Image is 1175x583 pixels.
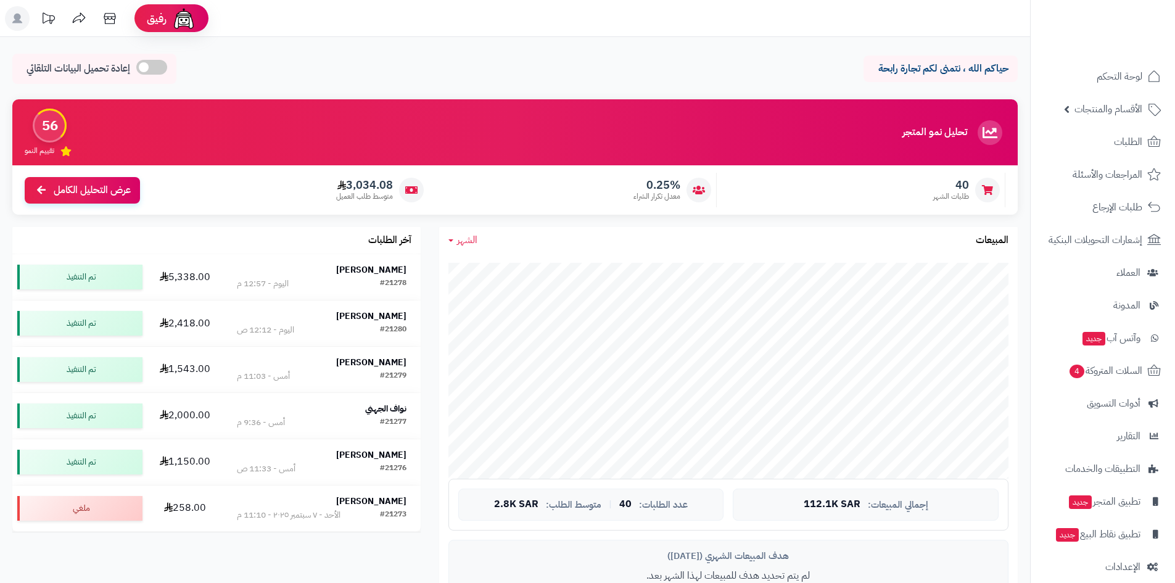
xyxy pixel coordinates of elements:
[1038,519,1168,549] a: تطبيق نقاط البيعجديد
[54,183,131,197] span: عرض التحليل الكامل
[868,500,928,510] span: إجمالي المبيعات:
[380,324,406,336] div: #21280
[147,300,223,346] td: 2,418.00
[336,178,393,192] span: 3,034.08
[1038,487,1168,516] a: تطبيق المتجرجديد
[1038,291,1168,320] a: المدونة
[17,265,142,289] div: تم التنفيذ
[458,569,999,583] p: لم يتم تحديد هدف للمبيعات لهذا الشهر بعد.
[380,370,406,382] div: #21279
[458,550,999,563] div: هدف المبيعات الشهري ([DATE])
[171,6,196,31] img: ai-face.png
[25,146,54,156] span: تقييم النمو
[1055,526,1140,543] span: تطبيق نقاط البيع
[237,463,295,475] div: أمس - 11:33 ص
[147,11,167,26] span: رفيق
[494,499,538,510] span: 2.8K SAR
[1113,297,1140,314] span: المدونة
[1082,332,1105,345] span: جديد
[237,370,290,382] div: أمس - 11:03 م
[1049,231,1142,249] span: إشعارات التحويلات البنكية
[1038,421,1168,451] a: التقارير
[873,62,1008,76] p: حياكم الله ، نتمنى لكم تجارة رابحة
[33,6,64,34] a: تحديثات المنصة
[380,278,406,290] div: #21278
[1038,160,1168,189] a: المراجعات والأسئلة
[1038,389,1168,418] a: أدوات التسويق
[1068,362,1142,379] span: السلات المتروكة
[1074,101,1142,118] span: الأقسام والمنتجات
[633,191,680,202] span: معدل تكرار الشراء
[1056,528,1079,542] span: جديد
[380,416,406,429] div: #21277
[17,450,142,474] div: تم التنفيذ
[457,233,477,247] span: الشهر
[1117,428,1140,445] span: التقارير
[336,191,393,202] span: متوسط طلب العميل
[1038,192,1168,222] a: طلبات الإرجاع
[147,347,223,392] td: 1,543.00
[1038,552,1168,582] a: الإعدادات
[27,62,130,76] span: إعادة تحميل البيانات التلقائي
[1065,460,1140,478] span: التطبيقات والخدمات
[1097,68,1142,85] span: لوحة التحكم
[17,496,142,521] div: ملغي
[237,278,289,290] div: اليوم - 12:57 م
[380,509,406,521] div: #21273
[336,356,406,369] strong: [PERSON_NAME]
[1038,323,1168,353] a: وآتس آبجديد
[1092,199,1142,216] span: طلبات الإرجاع
[619,499,632,510] span: 40
[639,500,688,510] span: عدد الطلبات:
[546,500,601,510] span: متوسط الطلب:
[147,393,223,439] td: 2,000.00
[1038,356,1168,386] a: السلات المتروكة4
[1073,166,1142,183] span: المراجعات والأسئلة
[1105,558,1140,576] span: الإعدادات
[147,439,223,485] td: 1,150.00
[804,499,860,510] span: 112.1K SAR
[1116,264,1140,281] span: العملاء
[976,235,1008,246] h3: المبيعات
[336,310,406,323] strong: [PERSON_NAME]
[147,254,223,300] td: 5,338.00
[1087,395,1140,412] span: أدوات التسويق
[1038,258,1168,287] a: العملاء
[368,235,411,246] h3: آخر الطلبات
[1038,127,1168,157] a: الطلبات
[1038,62,1168,91] a: لوحة التحكم
[1069,495,1092,509] span: جديد
[933,178,969,192] span: 40
[933,191,969,202] span: طلبات الشهر
[237,509,340,521] div: الأحد - ٧ سبتمبر ٢٠٢٥ - 11:10 م
[609,500,612,509] span: |
[237,416,285,429] div: أمس - 9:36 م
[25,177,140,204] a: عرض التحليل الكامل
[17,311,142,336] div: تم التنفيذ
[237,324,294,336] div: اليوم - 12:12 ص
[1038,454,1168,484] a: التطبيقات والخدمات
[448,233,477,247] a: الشهر
[1114,133,1142,151] span: الطلبات
[1070,365,1084,378] span: 4
[380,463,406,475] div: #21276
[365,402,406,415] strong: نواف الجهني
[902,127,967,138] h3: تحليل نمو المتجر
[147,486,223,531] td: 258.00
[1038,225,1168,255] a: إشعارات التحويلات البنكية
[1068,493,1140,510] span: تطبيق المتجر
[336,263,406,276] strong: [PERSON_NAME]
[336,495,406,508] strong: [PERSON_NAME]
[17,357,142,382] div: تم التنفيذ
[633,178,680,192] span: 0.25%
[336,449,406,461] strong: [PERSON_NAME]
[17,403,142,428] div: تم التنفيذ
[1081,329,1140,347] span: وآتس آب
